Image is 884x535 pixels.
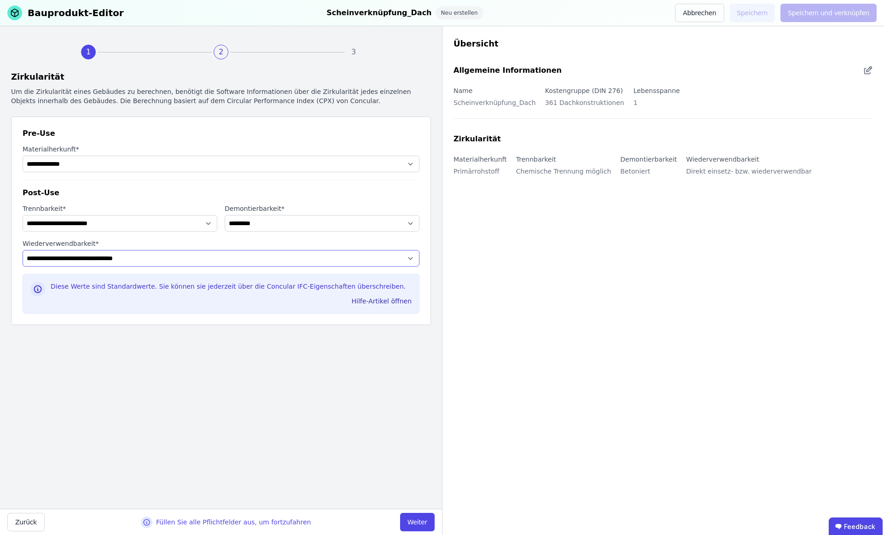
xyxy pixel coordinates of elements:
div: 2 [214,45,228,59]
div: Scheinverknüpfung_Dach [454,96,536,115]
button: Hilfe-Artikel öffnen [348,294,415,308]
div: Neu erstellen [436,6,483,19]
label: audits.requiredField [23,204,217,213]
div: Allgemeine Informationen [454,65,562,76]
div: Um die Zirkularität eines Gebäudes zu berechnen, benötigt die Software Informationen über die Zir... [11,87,431,105]
div: Diese Werte sind Standardwerte. Sie können sie jederzeit über die Concular IFC-Eigenschaften über... [51,282,412,295]
button: Weiter [400,513,435,531]
div: Pre-Use [23,128,419,139]
div: 3 [346,45,361,59]
div: Betoniert [620,165,677,183]
label: Kostengruppe (DIN 276) [545,87,623,94]
div: Zirkularität [454,134,501,145]
div: Füllen Sie alle Pflichtfelder aus, um fortzufahren [156,518,311,527]
div: Chemische Trennung möglich [516,165,611,183]
label: audits.requiredField [23,239,419,248]
label: Lebensspanne [634,87,680,94]
button: Abbrechen [675,4,724,22]
div: Zirkularität [11,70,431,83]
button: Zurück [7,513,45,531]
div: Primärrohstoff [454,165,507,183]
div: 1 [81,45,96,59]
label: Wiederverwendbarkeit [686,156,759,163]
label: Name [454,87,472,94]
div: Direkt einsetz- bzw. wiederverwendbar [686,165,812,183]
div: Bauprodukt-Editor [28,6,124,19]
div: 361 Dachkonstruktionen [545,96,624,115]
div: Post-Use [23,187,419,198]
div: 1 [634,96,680,115]
label: Demontierbarkeit [620,156,677,163]
button: Speichern [730,4,775,22]
label: Trennbarkeit [516,156,556,163]
label: audits.requiredField [225,204,419,213]
div: Scheinverknüpfung_Dach [326,6,431,19]
label: audits.requiredField [23,145,419,154]
div: Übersicht [454,37,873,50]
label: Materialherkunft [454,156,507,163]
button: Speichern und verknüpfen [780,4,877,22]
